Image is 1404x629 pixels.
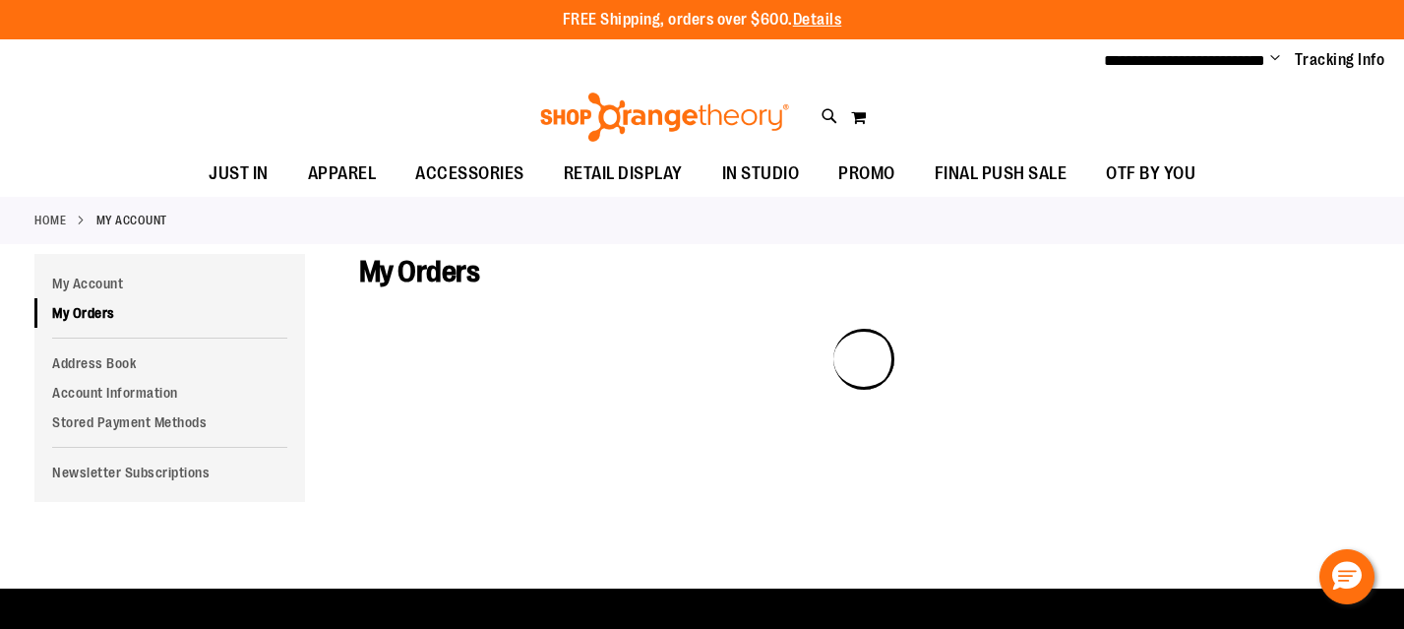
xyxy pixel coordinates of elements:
button: Account menu [1270,50,1280,70]
a: Home [34,212,66,229]
a: Stored Payment Methods [34,408,305,437]
a: IN STUDIO [702,152,820,197]
span: RETAIL DISPLAY [564,152,683,196]
a: OTF BY YOU [1086,152,1215,197]
a: Details [793,11,842,29]
a: FINAL PUSH SALE [915,152,1087,197]
strong: My Account [96,212,167,229]
img: Shop Orangetheory [537,93,792,142]
a: My Orders [34,298,305,328]
span: My Orders [359,255,480,288]
a: RETAIL DISPLAY [544,152,702,197]
a: PROMO [819,152,915,197]
p: FREE Shipping, orders over $600. [563,9,842,31]
span: OTF BY YOU [1106,152,1195,196]
button: Hello, have a question? Let’s chat. [1319,549,1374,604]
span: ACCESSORIES [415,152,524,196]
span: PROMO [838,152,895,196]
a: ACCESSORIES [396,152,544,197]
a: My Account [34,269,305,298]
span: FINAL PUSH SALE [935,152,1068,196]
a: Account Information [34,378,305,408]
a: JUST IN [189,152,288,197]
span: APPAREL [308,152,377,196]
a: Address Book [34,348,305,378]
a: Newsletter Subscriptions [34,458,305,487]
a: APPAREL [288,152,397,197]
span: IN STUDIO [722,152,800,196]
a: Tracking Info [1295,49,1385,71]
span: JUST IN [209,152,269,196]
